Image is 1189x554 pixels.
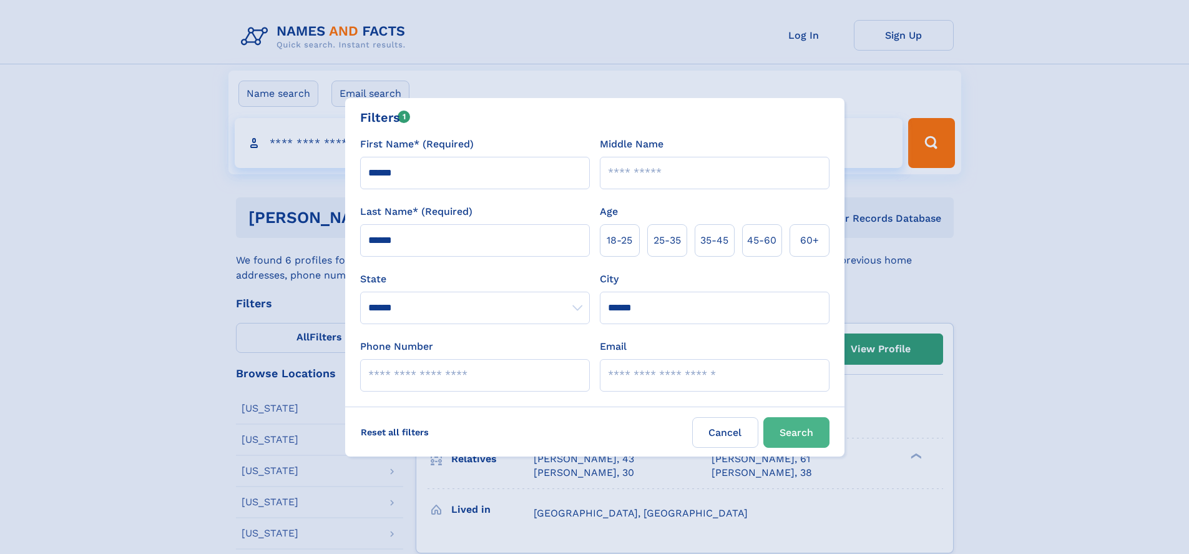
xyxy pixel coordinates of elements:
[763,417,829,448] button: Search
[747,233,776,248] span: 45‑60
[360,137,474,152] label: First Name* (Required)
[360,272,590,287] label: State
[600,204,618,219] label: Age
[360,108,411,127] div: Filters
[360,339,433,354] label: Phone Number
[360,204,472,219] label: Last Name* (Required)
[800,233,819,248] span: 60+
[607,233,632,248] span: 18‑25
[353,417,437,447] label: Reset all filters
[653,233,681,248] span: 25‑35
[692,417,758,448] label: Cancel
[600,137,663,152] label: Middle Name
[600,272,619,287] label: City
[700,233,728,248] span: 35‑45
[600,339,627,354] label: Email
